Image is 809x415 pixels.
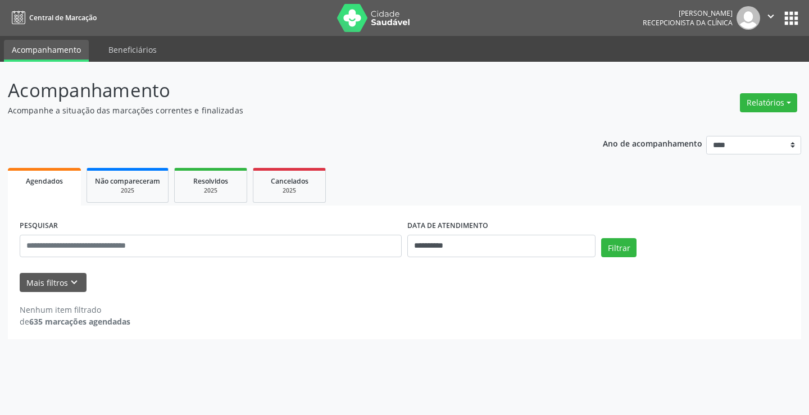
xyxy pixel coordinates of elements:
div: 2025 [261,186,317,195]
p: Acompanhamento [8,76,563,104]
i:  [765,10,777,22]
span: Resolvidos [193,176,228,186]
i: keyboard_arrow_down [68,276,80,289]
div: Nenhum item filtrado [20,304,130,316]
button: Relatórios [740,93,797,112]
span: Cancelados [271,176,308,186]
div: [PERSON_NAME] [643,8,733,18]
div: de [20,316,130,327]
button: apps [781,8,801,28]
span: Recepcionista da clínica [643,18,733,28]
a: Acompanhamento [4,40,89,62]
button:  [760,6,781,30]
p: Ano de acompanhamento [603,136,702,150]
label: DATA DE ATENDIMENTO [407,217,488,235]
span: Central de Marcação [29,13,97,22]
span: Não compareceram [95,176,160,186]
strong: 635 marcações agendadas [29,316,130,327]
button: Mais filtroskeyboard_arrow_down [20,273,87,293]
div: 2025 [95,186,160,195]
img: img [737,6,760,30]
button: Filtrar [601,238,637,257]
label: PESQUISAR [20,217,58,235]
span: Agendados [26,176,63,186]
a: Central de Marcação [8,8,97,27]
div: 2025 [183,186,239,195]
a: Beneficiários [101,40,165,60]
p: Acompanhe a situação das marcações correntes e finalizadas [8,104,563,116]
